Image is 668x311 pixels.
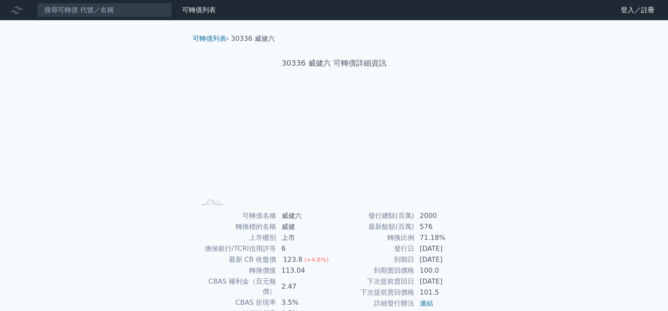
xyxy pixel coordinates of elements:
[196,221,276,232] td: 轉換標的名稱
[193,34,229,44] li: ›
[196,276,276,297] td: CBAS 權利金（百元報價）
[196,232,276,243] td: 上市櫃別
[334,243,415,254] td: 發行日
[415,232,472,243] td: 71.18%
[334,210,415,221] td: 發行總額(百萬)
[415,276,472,287] td: [DATE]
[334,265,415,276] td: 到期賣回價格
[334,221,415,232] td: 最新餘額(百萬)
[334,254,415,265] td: 到期日
[282,255,304,265] div: 123.8
[276,297,334,308] td: 3.5%
[276,221,334,232] td: 威健
[415,254,472,265] td: [DATE]
[415,243,472,254] td: [DATE]
[196,254,276,265] td: 最新 CB 收盤價
[276,265,334,276] td: 113.04
[334,232,415,243] td: 轉換比例
[420,299,433,307] a: 連結
[196,297,276,308] td: CBAS 折現率
[334,276,415,287] td: 下次提前賣回日
[304,256,329,263] span: (+4.6%)
[196,243,276,254] td: 擔保銀行/TCRI信用評等
[276,232,334,243] td: 上市
[276,276,334,297] td: 2.47
[196,265,276,276] td: 轉換價值
[276,243,334,254] td: 6
[415,287,472,298] td: 101.5
[334,298,415,309] td: 詳細發行辦法
[196,210,276,221] td: 可轉債名稱
[186,57,483,69] h1: 30336 威健六 可轉債詳細資訊
[193,35,226,43] a: 可轉債列表
[276,210,334,221] td: 威健六
[415,210,472,221] td: 2000
[37,3,172,17] input: 搜尋可轉債 代號／名稱
[182,6,216,14] a: 可轉債列表
[415,265,472,276] td: 100.0
[614,3,661,17] a: 登入／註冊
[415,221,472,232] td: 576
[231,34,275,44] li: 30336 威健六
[334,287,415,298] td: 下次提前賣回價格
